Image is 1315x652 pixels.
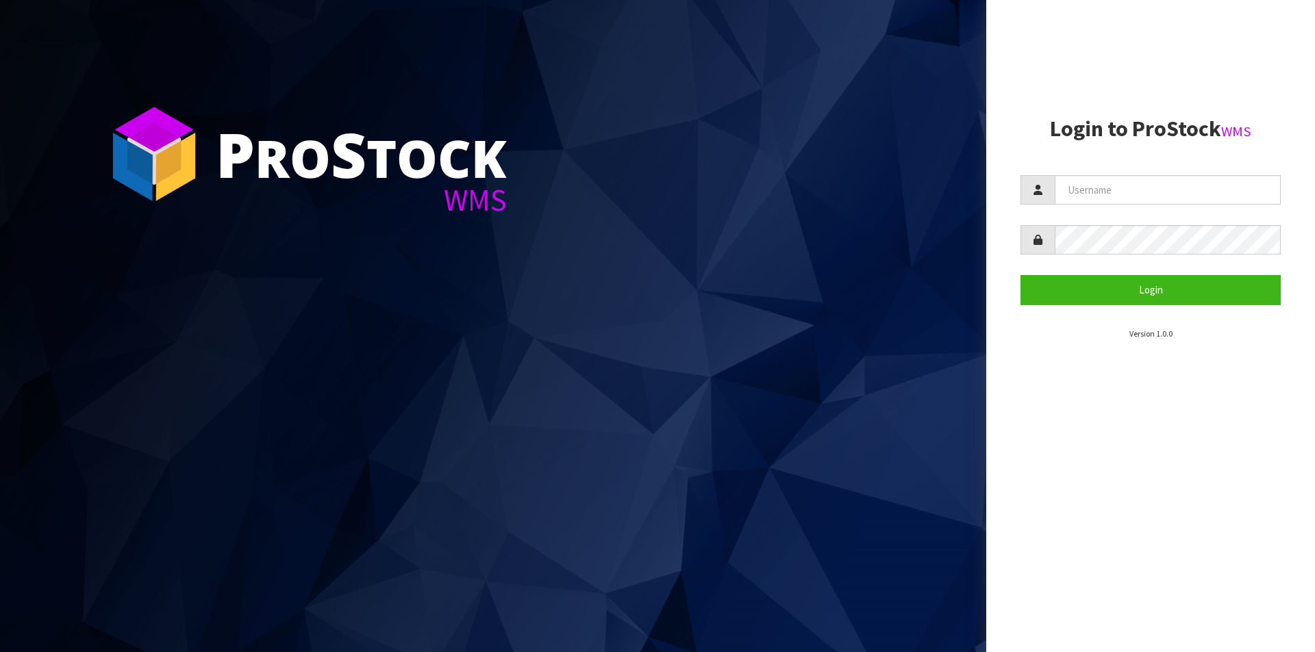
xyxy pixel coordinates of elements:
small: WMS [1221,122,1251,140]
input: Username [1055,175,1281,205]
div: ro tock [216,123,507,185]
span: S [331,112,366,196]
div: WMS [216,185,507,216]
button: Login [1020,275,1281,304]
h2: Login to ProStock [1020,117,1281,141]
span: P [216,112,255,196]
small: Version 1.0.0 [1129,328,1173,339]
img: ProStock Cube [103,103,205,205]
